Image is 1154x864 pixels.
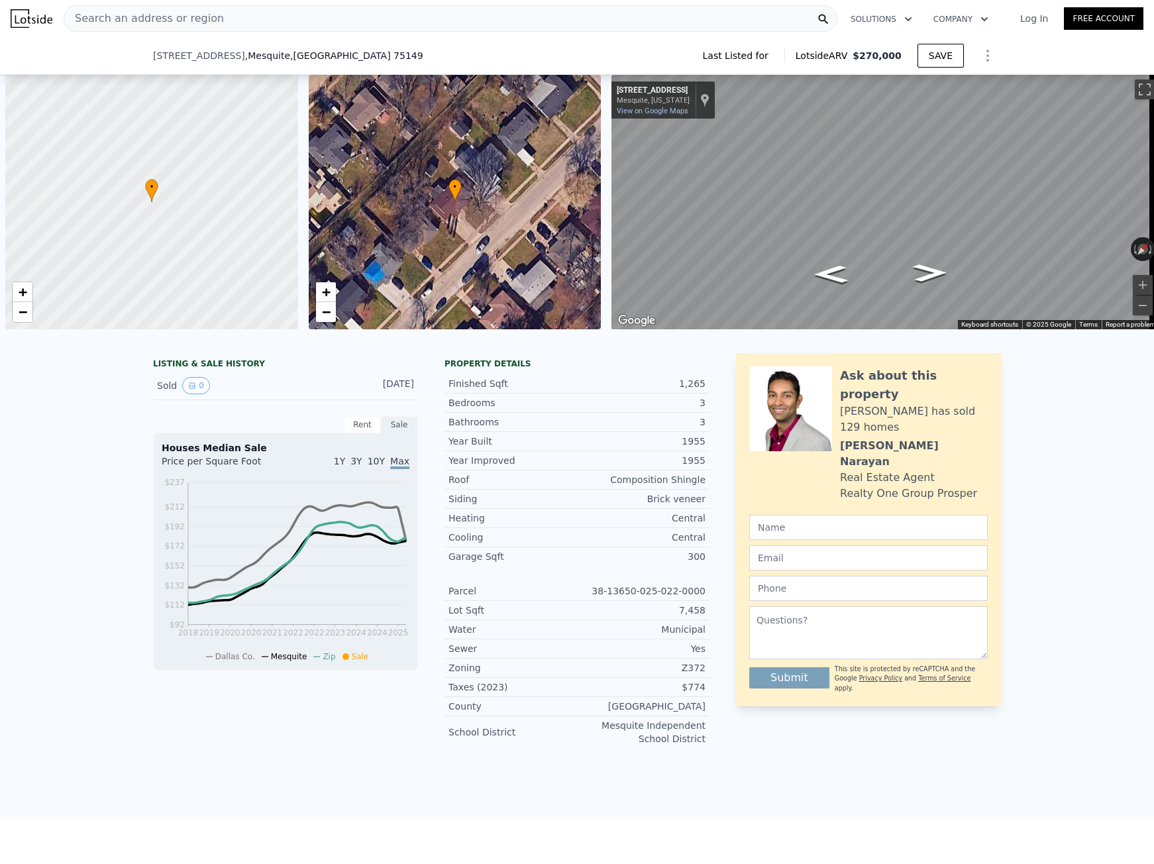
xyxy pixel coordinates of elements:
[615,312,658,329] a: Open this area in Google Maps (opens a new window)
[316,302,336,322] a: Zoom out
[577,584,706,598] div: 38-13650-025-022-0000
[617,96,690,105] div: Mesquite, [US_STATE]
[390,456,409,469] span: Max
[898,260,961,286] path: Go Northeast, Hillcrest St
[615,312,658,329] img: Google
[344,416,381,433] div: Rent
[448,661,577,675] div: Zoning
[1131,237,1154,262] button: Reset the view
[448,377,577,390] div: Finished Sqft
[153,358,418,372] div: LISTING & SALE HISTORY
[961,320,1018,329] button: Keyboard shortcuts
[352,652,369,661] span: Sale
[164,561,185,570] tspan: $152
[448,512,577,525] div: Heating
[577,435,706,448] div: 1955
[853,50,902,61] span: $270,000
[703,49,774,62] span: Last Listed for
[448,179,462,202] div: •
[271,652,307,661] span: Mesquite
[840,7,923,31] button: Solutions
[577,604,706,617] div: 7,458
[241,628,262,637] tspan: 2020
[13,302,32,322] a: Zoom out
[162,441,409,455] div: Houses Median Sale
[164,502,185,512] tspan: $212
[577,719,706,745] div: Mesquite Independent School District
[448,642,577,655] div: Sewer
[840,470,935,486] div: Real Estate Agent
[215,652,255,661] span: Dallas Co.
[162,455,286,476] div: Price per Square Foot
[290,50,423,61] span: , [GEOGRAPHIC_DATA] 75149
[448,531,577,544] div: Cooling
[368,456,385,466] span: 10Y
[840,366,988,404] div: Ask about this property
[918,44,964,68] button: SAVE
[19,284,27,300] span: +
[448,454,577,467] div: Year Improved
[11,9,52,28] img: Lotside
[800,261,863,287] path: Go Southwest, Hillcrest St
[840,404,988,435] div: [PERSON_NAME] has sold 129 homes
[577,661,706,675] div: Z372
[577,700,706,713] div: [GEOGRAPHIC_DATA]
[749,576,988,601] input: Phone
[448,726,577,739] div: School District
[381,416,418,433] div: Sale
[220,628,240,637] tspan: 2020
[19,303,27,320] span: −
[448,435,577,448] div: Year Built
[182,377,210,394] button: View historical data
[178,628,199,637] tspan: 2018
[617,107,688,115] a: View on Google Maps
[859,675,902,682] a: Privacy Policy
[577,454,706,467] div: 1955
[350,456,362,466] span: 3Y
[448,396,577,409] div: Bedrooms
[346,628,366,637] tspan: 2024
[835,665,988,693] div: This site is protected by reCAPTCHA and the Google and apply.
[448,492,577,506] div: Siding
[796,49,853,62] span: Lotside ARV
[577,377,706,390] div: 1,265
[321,303,330,320] span: −
[700,93,709,107] a: Show location on map
[64,11,224,27] span: Search an address or region
[448,181,462,193] span: •
[164,581,185,590] tspan: $132
[145,181,158,193] span: •
[923,7,999,31] button: Company
[1133,275,1153,295] button: Zoom in
[1131,237,1138,261] button: Rotate counterclockwise
[749,515,988,540] input: Name
[840,438,988,470] div: [PERSON_NAME] Narayan
[448,623,577,636] div: Water
[245,49,423,62] span: , Mesquite
[13,282,32,302] a: Zoom in
[448,604,577,617] div: Lot Sqft
[617,85,690,96] div: [STREET_ADDRESS]
[164,600,185,610] tspan: $112
[355,377,414,394] div: [DATE]
[577,396,706,409] div: 3
[448,680,577,694] div: Taxes (2023)
[1064,7,1143,30] a: Free Account
[840,486,977,502] div: Realty One Group Prosper
[388,628,409,637] tspan: 2025
[448,584,577,598] div: Parcel
[367,628,388,637] tspan: 2024
[145,179,158,202] div: •
[164,522,185,531] tspan: $192
[749,667,829,688] button: Submit
[153,49,245,62] span: [STREET_ADDRESS]
[577,531,706,544] div: Central
[918,675,970,682] a: Terms of Service
[325,628,346,637] tspan: 2023
[448,550,577,563] div: Garage Sqft
[577,512,706,525] div: Central
[323,652,335,661] span: Zip
[577,492,706,506] div: Brick veneer
[974,42,1001,69] button: Show Options
[304,628,325,637] tspan: 2022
